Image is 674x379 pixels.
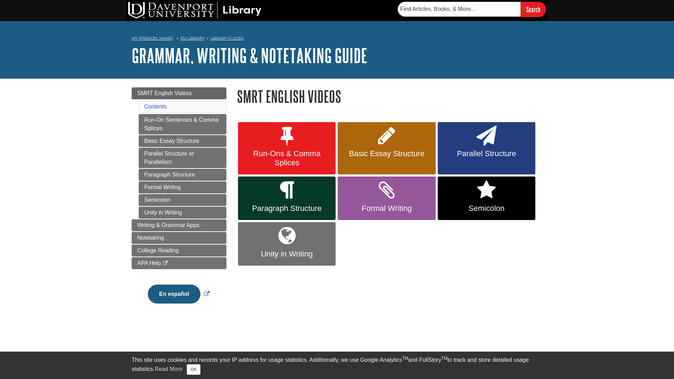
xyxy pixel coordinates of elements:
a: Run-Ons & Comma Splices [238,122,336,175]
div: This site uses cookies and records your IP address for usage statistics. Additionally, we use Goo... [132,356,542,375]
form: Searches DU Library's articles, books, and more [398,2,546,17]
a: Writing & Grammar Apps [132,219,226,231]
i: This link opens in a new window [163,261,168,266]
h1: SMRT English Videos [237,87,542,105]
a: Basic Essay Structure [139,135,226,147]
span: SMRT English Videos [137,90,192,96]
a: Link opens in new window [146,291,211,297]
span: Paragraph Structure [243,204,330,213]
img: DU Library [128,2,262,19]
nav: breadcrumb [132,34,542,45]
a: Unity in Writing [238,222,336,266]
a: SMRT English Videos [132,87,226,99]
a: DU Library [180,36,205,41]
a: Paragraph Structure [238,177,336,220]
span: Writing & Grammar Apps [137,222,199,228]
a: Read More [155,366,183,372]
span: College Reading [137,247,179,253]
a: Library Guides [210,36,244,41]
a: Semicolon [438,177,535,220]
a: Parallel Structure [438,122,535,175]
span: Run-Ons & Comma Splices [243,149,330,167]
a: Basic Essay Structure [338,122,435,175]
span: APA Help [137,260,161,266]
a: Grammar, Writing & Notetaking Guide [132,45,368,66]
sup: TM [441,356,447,361]
input: Search [521,2,546,17]
a: Parallel Structure or Parallelism [139,148,226,168]
a: Formal Writing [338,177,435,220]
div: Guide Page Menu [132,87,226,315]
span: Basic Essay Structure [343,149,430,158]
span: Unity in Writing [243,250,330,259]
a: Notetaking [132,232,226,244]
span: Formal Writing [343,204,430,213]
span: Notetaking [137,235,164,241]
span: Semicolon [443,204,530,213]
a: Contents [144,104,167,109]
a: Formal Writing [139,181,226,193]
button: En español [148,285,200,304]
a: Semicolon [139,194,226,206]
a: Unity in Writing [139,207,226,219]
a: Paragraph Structure [139,169,226,181]
sup: TM [402,356,408,361]
input: Find Articles, Books, & More... [398,2,521,16]
a: My [PERSON_NAME] [132,35,173,41]
a: Run-On Sentences & Comma Splices [139,114,226,134]
a: APA Help [132,257,226,269]
button: Close [187,364,200,375]
a: College Reading [132,245,226,257]
span: Parallel Structure [443,149,530,158]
